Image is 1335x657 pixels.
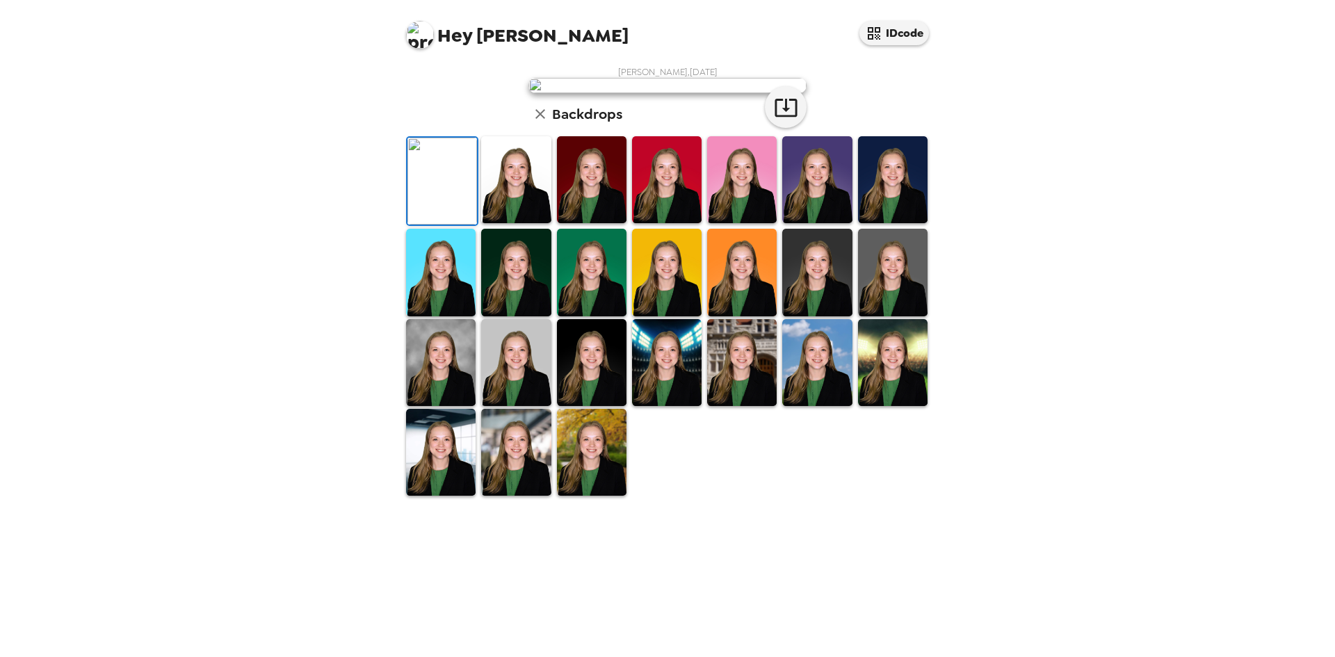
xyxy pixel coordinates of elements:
[859,21,929,45] button: IDcode
[406,14,629,45] span: [PERSON_NAME]
[406,21,434,49] img: profile pic
[407,138,477,225] img: Original
[552,103,622,125] h6: Backdrops
[437,23,472,48] span: Hey
[528,78,807,93] img: user
[618,66,718,78] span: [PERSON_NAME] , [DATE]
